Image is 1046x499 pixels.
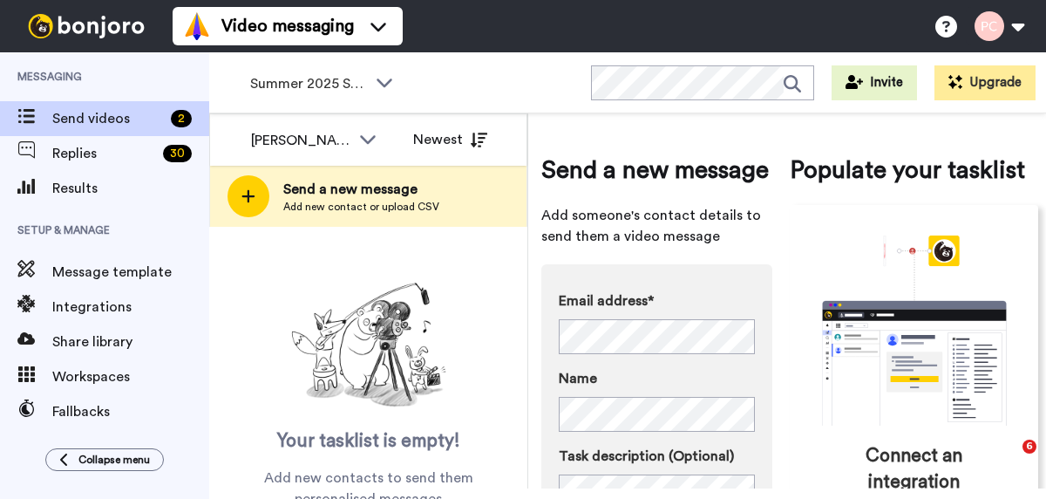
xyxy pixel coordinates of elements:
[163,145,192,162] div: 30
[277,428,460,455] span: Your tasklist is empty!
[52,297,209,318] span: Integrations
[171,110,192,127] div: 2
[45,448,164,471] button: Collapse menu
[52,366,209,387] span: Workspaces
[283,200,439,214] span: Add new contact or upload CSV
[541,205,772,247] span: Add someone's contact details to send them a video message
[987,440,1029,482] iframe: Intercom live chat
[250,73,367,94] span: Summer 2025 Surveys
[283,179,439,200] span: Send a new message
[52,262,209,283] span: Message template
[52,401,209,422] span: Fallbacks
[251,130,350,151] div: [PERSON_NAME]
[221,14,354,38] span: Video messaging
[282,276,456,415] img: ready-set-action.png
[934,65,1036,100] button: Upgrade
[183,12,211,40] img: vm-color.svg
[52,178,209,199] span: Results
[559,368,597,389] span: Name
[52,332,209,352] span: Share library
[784,236,1045,426] div: animation
[52,108,164,129] span: Send videos
[21,14,152,38] img: bj-logo-header-white.svg
[832,65,917,100] button: Invite
[78,453,150,467] span: Collapse menu
[559,446,755,467] label: Task description (Optional)
[1022,440,1036,454] span: 6
[559,291,755,311] label: Email address*
[52,143,156,164] span: Replies
[790,153,1038,188] span: Populate your tasklist
[541,153,772,188] span: Send a new message
[400,122,500,157] button: Newest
